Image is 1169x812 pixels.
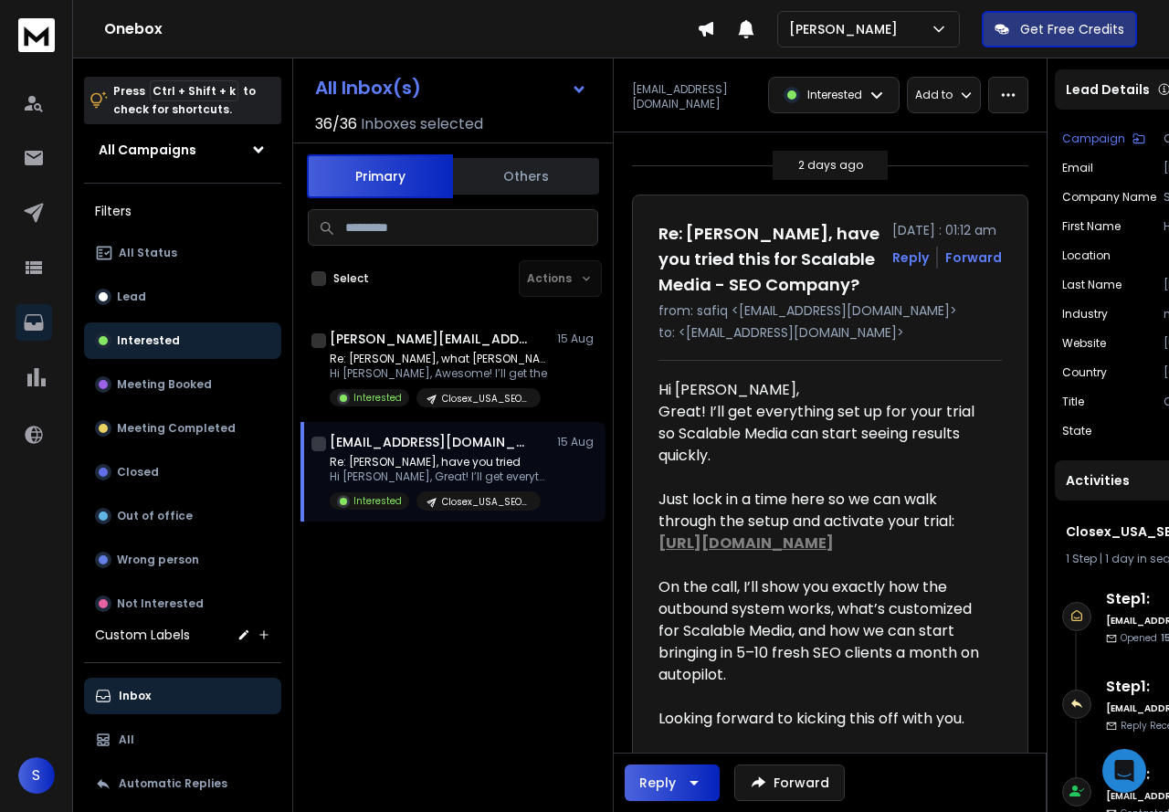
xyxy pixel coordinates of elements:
[1062,219,1121,234] p: First Name
[1062,395,1084,409] p: title
[1020,20,1124,38] p: Get Free Credits
[95,626,190,644] h3: Custom Labels
[557,332,598,346] p: 15 Aug
[1102,749,1146,793] div: Open Intercom Messenger
[442,392,530,406] p: Closex_USA_SEO_[DATE]
[84,322,281,359] button: Interested
[734,765,845,801] button: Forward
[84,722,281,758] button: All
[330,352,549,366] p: Re: [PERSON_NAME], what [PERSON_NAME] might
[442,495,530,509] p: Closex_USA_SEO_[DATE]
[1062,190,1156,205] p: Company Name
[1062,365,1107,380] p: Country
[915,88,953,102] p: Add to
[807,88,862,102] p: Interested
[113,82,256,119] p: Press to check for shortcuts.
[119,689,151,703] p: Inbox
[798,158,863,173] p: 2 days ago
[119,776,227,791] p: Automatic Replies
[18,757,55,794] button: S
[658,323,1002,342] p: to: <[EMAIL_ADDRESS][DOMAIN_NAME]>
[658,489,987,554] div: Just lock in a time here so we can walk through the setup and activate your trial:
[117,553,199,567] p: Wrong person
[1062,132,1145,146] button: Campaign
[84,198,281,224] h3: Filters
[658,379,987,401] div: Hi [PERSON_NAME],
[18,18,55,52] img: logo
[361,113,483,135] h3: Inboxes selected
[300,69,602,106] button: All Inbox(s)
[84,366,281,403] button: Meeting Booked
[1062,307,1108,322] p: industry
[117,596,204,611] p: Not Interested
[982,11,1137,47] button: Get Free Credits
[84,410,281,447] button: Meeting Completed
[789,20,905,38] p: [PERSON_NAME]
[84,132,281,168] button: All Campaigns
[119,246,177,260] p: All Status
[1062,248,1111,263] p: location
[639,774,676,792] div: Reply
[945,248,1002,267] div: Forward
[84,279,281,315] button: Lead
[1066,80,1150,99] p: Lead Details
[117,290,146,304] p: Lead
[330,366,549,381] p: Hi [PERSON_NAME], Awesome! I’ll get the
[353,391,402,405] p: Interested
[658,533,834,554] a: [URL][DOMAIN_NAME]
[625,765,720,801] button: Reply
[658,301,1002,320] p: from: safiq <[EMAIL_ADDRESS][DOMAIN_NAME]>
[315,113,357,135] span: 36 / 36
[117,509,193,523] p: Out of office
[330,433,531,451] h1: [EMAIL_ADDRESS][DOMAIN_NAME]
[117,377,212,392] p: Meeting Booked
[353,494,402,508] p: Interested
[119,733,134,747] p: All
[1062,336,1106,351] p: website
[117,465,159,480] p: Closed
[892,221,1002,239] p: [DATE] : 01:12 am
[84,454,281,490] button: Closed
[117,421,236,436] p: Meeting Completed
[658,221,881,298] h1: Re: [PERSON_NAME], have you tried this for Scalable Media - SEO Company?
[84,542,281,578] button: Wrong person
[1062,278,1122,292] p: Last Name
[453,156,599,196] button: Others
[330,455,549,469] p: Re: [PERSON_NAME], have you tried
[84,585,281,622] button: Not Interested
[84,498,281,534] button: Out of office
[315,79,421,97] h1: All Inbox(s)
[99,141,196,159] h1: All Campaigns
[84,678,281,714] button: Inbox
[632,82,757,111] p: [EMAIL_ADDRESS][DOMAIN_NAME]
[1066,551,1097,566] span: 1 Step
[307,154,453,198] button: Primary
[658,708,987,730] div: Looking forward to kicking this off with you.
[150,80,238,101] span: Ctrl + Shift + k
[104,18,697,40] h1: Onebox
[330,469,549,484] p: Hi [PERSON_NAME], Great! I’ll get everything
[333,271,369,286] label: Select
[84,765,281,802] button: Automatic Replies
[557,435,598,449] p: 15 Aug
[892,248,929,267] button: Reply
[84,235,281,271] button: All Status
[1062,132,1125,146] p: Campaign
[330,330,531,348] h1: [PERSON_NAME][EMAIL_ADDRESS][DOMAIN_NAME]
[1062,161,1093,175] p: Email
[658,576,987,686] div: On the call, I’ll show you exactly how the outbound system works, what’s customized for Scalable ...
[1062,424,1091,438] p: State
[658,401,987,467] div: Great! I’ll get everything set up for your trial so Scalable Media can start seeing results quickly.
[117,333,180,348] p: Interested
